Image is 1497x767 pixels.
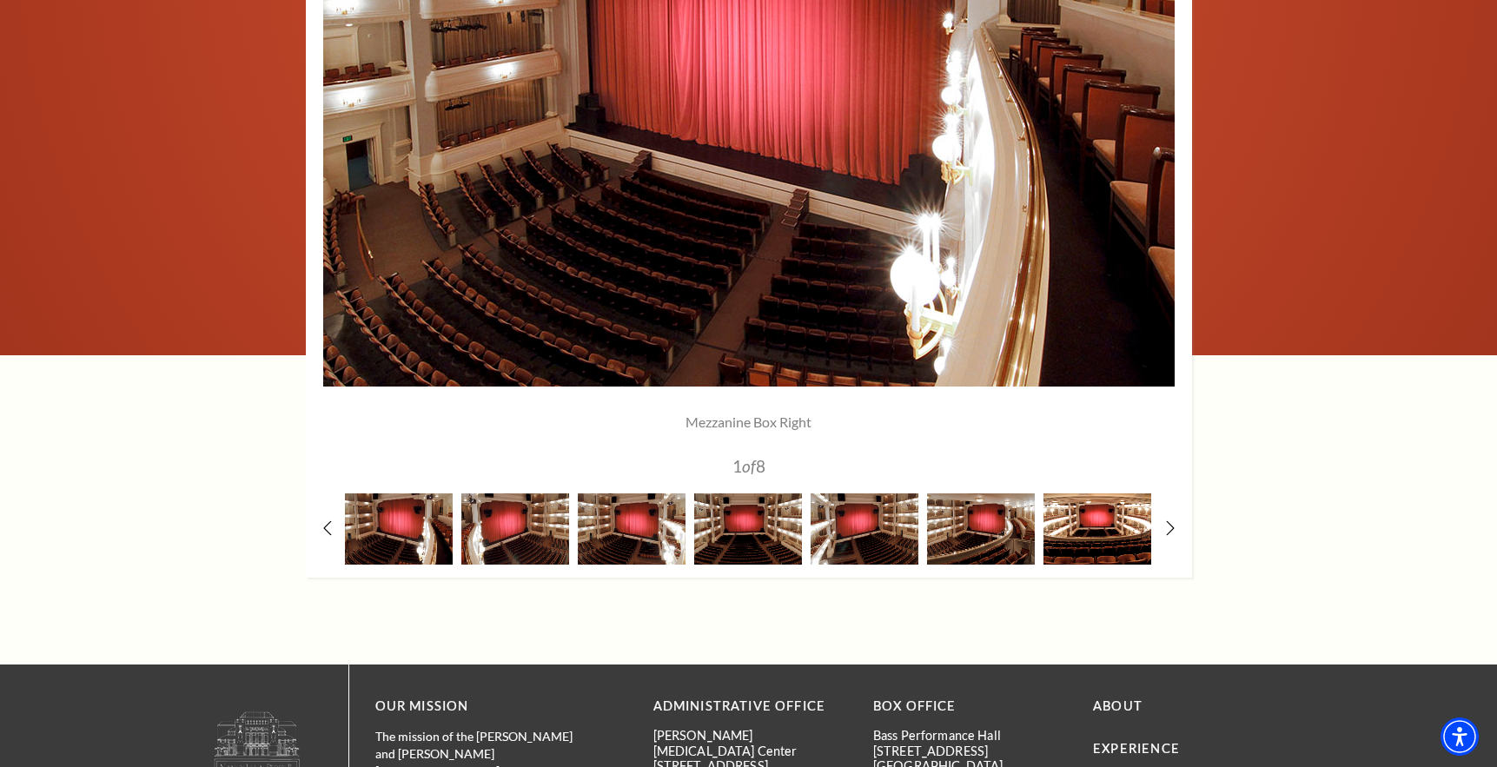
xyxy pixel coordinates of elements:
span: of [742,456,756,476]
img: A grand theater interior featuring a red curtain, multiple seating levels, and elegant lighting. [578,493,686,564]
img: A spacious theater interior with a red curtain, multiple seating levels, and elegant lighting. [811,493,918,564]
img: A grand theater interior with a red curtain, multiple seating levels, and elegant lighting. [1043,493,1151,564]
p: [PERSON_NAME][MEDICAL_DATA] Center [653,728,847,758]
p: [STREET_ADDRESS] [873,744,1067,758]
p: 1 8 [414,458,1083,474]
img: A grand theater interior featuring a red curtain, multiple seating levels, and elegant lighting. [694,493,802,564]
p: OUR MISSION [375,696,593,717]
p: Administrative Office [653,696,847,717]
p: Mezzanine Box Right [414,413,1083,432]
img: An elegant theater interior featuring a red curtain, tiered seating, and soft lighting. [927,493,1035,564]
p: BOX OFFICE [873,696,1067,717]
a: Experience [1093,741,1180,756]
p: Bass Performance Hall [873,728,1067,743]
img: A grand theater interior featuring a red curtain, multiple seating levels, and elegant lighting f... [345,493,453,564]
img: A grand theater interior featuring a red curtain, multiple seating rows, and elegant lighting. [461,493,569,564]
a: About [1093,698,1143,713]
div: Accessibility Menu [1441,717,1479,756]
